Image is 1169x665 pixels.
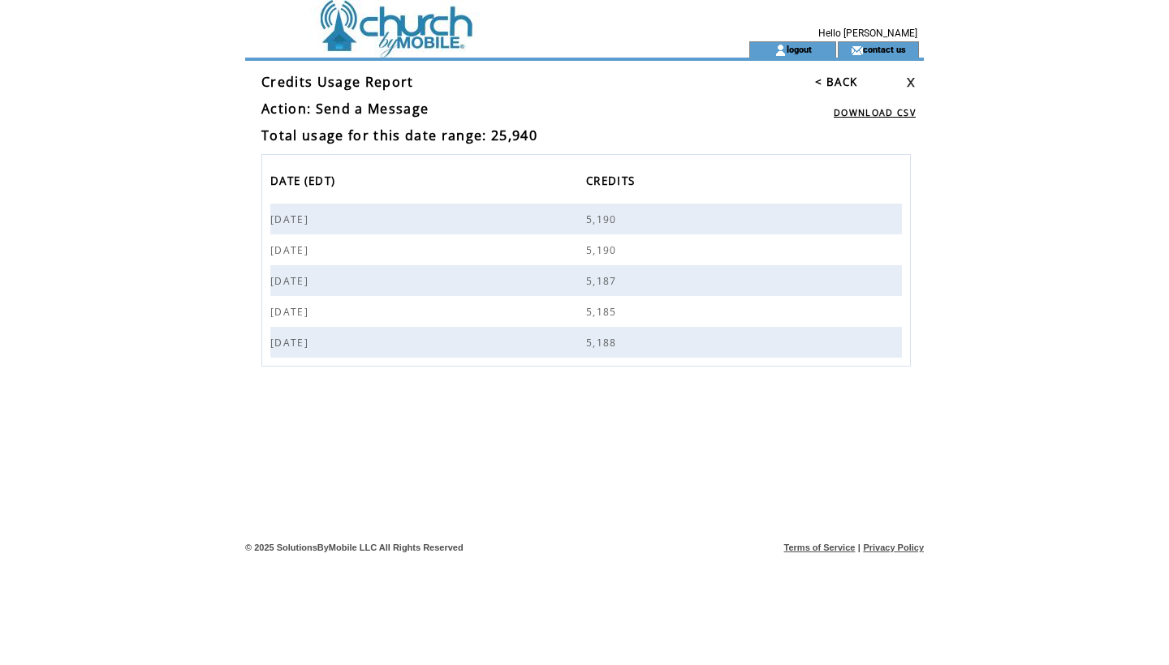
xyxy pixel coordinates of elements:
[261,127,537,144] span: Total usage for this date range: 25,940
[586,274,621,288] span: 5,187
[270,336,313,350] span: [DATE]
[586,169,643,196] a: CREDITS
[270,212,313,226] span: [DATE]
[261,100,429,118] span: Action: Send a Message
[774,44,787,57] img: account_icon.gif
[863,44,906,54] a: contact us
[586,169,639,196] span: CREDITS
[834,107,916,118] a: DOWNLOAD CSV
[245,543,464,552] span: © 2025 SolutionsByMobile LLC All Rights Reserved
[586,305,621,319] span: 5,185
[270,243,313,257] span: [DATE]
[851,44,863,57] img: contact_us_icon.gif
[270,169,343,196] a: DATE (EDT)
[586,336,621,350] span: 5,188
[586,243,621,257] span: 5,190
[586,212,621,226] span: 5,190
[818,28,917,39] span: Hello [PERSON_NAME]
[815,75,857,89] a: < BACK
[787,44,812,54] a: logout
[270,169,339,196] span: DATE (EDT)
[270,274,313,288] span: [DATE]
[270,305,313,319] span: [DATE]
[863,543,924,552] a: Privacy Policy
[784,543,856,552] a: Terms of Service
[261,73,414,91] span: Credits Usage Report
[858,543,861,552] span: |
